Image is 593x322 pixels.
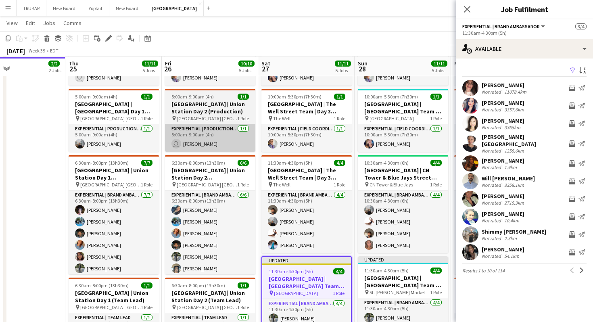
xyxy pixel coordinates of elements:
h3: [GEOGRAPHIC_DATA] | [GEOGRAPHIC_DATA] Team | Day 4 (Brand Ambassadors) [358,274,448,289]
span: 29 [453,64,465,73]
h3: [GEOGRAPHIC_DATA] | [GEOGRAPHIC_DATA] Team | Day 3 (Brand Ambassadors) [262,275,351,290]
app-job-card: 5:00am-9:00am (4h)1/1[GEOGRAPHIC_DATA] | [GEOGRAPHIC_DATA] Day 1 Production) [GEOGRAPHIC_DATA] [G... [69,89,159,152]
h3: [GEOGRAPHIC_DATA] | Union Station Day 1 (Team Lead) [69,289,159,304]
span: 1 Role [141,182,152,188]
app-job-card: 10:00am-5:30pm (7h30m)1/1[GEOGRAPHIC_DATA] | [GEOGRAPHIC_DATA] Team | Day 4 (Team Lead) [GEOGRAPH... [358,89,448,152]
div: 11078.4km [503,89,528,95]
h3: [GEOGRAPHIC_DATA] | [GEOGRAPHIC_DATA] Team | Day 4 (Team Lead) [358,100,448,115]
button: New Board [46,0,82,16]
h3: [GEOGRAPHIC_DATA] | The Well Street Team | Day 3 (Brand Ambassadors) [261,167,352,181]
span: Sun [358,60,367,67]
span: 26 [164,64,171,73]
app-job-card: 11:30am-4:30pm (5h)4/4[GEOGRAPHIC_DATA] | The Well Street Team | Day 3 (Brand Ambassadors) The We... [261,155,352,253]
button: [GEOGRAPHIC_DATA] [145,0,204,16]
a: Edit [23,18,38,28]
span: [GEOGRAPHIC_DATA] [GEOGRAPHIC_DATA] [177,304,237,310]
span: [GEOGRAPHIC_DATA] [GEOGRAPHIC_DATA] [177,182,237,188]
div: Updated [262,257,351,263]
div: Not rated [482,107,503,113]
div: [PERSON_NAME] [482,210,524,217]
div: Not rated [482,124,503,130]
app-job-card: 6:30am-8:00pm (13h30m)6/6[GEOGRAPHIC_DATA] | Union Station Day 2 ([GEOGRAPHIC_DATA] Ambassasdors)... [165,155,255,274]
span: 10/10 [238,61,255,67]
div: Shimmy [PERSON_NAME] [482,228,546,235]
h3: [GEOGRAPHIC_DATA] | [GEOGRAPHIC_DATA] Day 1 Production) [69,100,159,115]
span: [GEOGRAPHIC_DATA] [GEOGRAPHIC_DATA] [80,182,141,188]
div: Not rated [482,253,503,259]
div: 3357.6km [503,107,526,113]
a: Jobs [40,18,58,28]
span: 10:30am-4:30pm (6h) [364,160,409,166]
div: [PERSON_NAME] [482,246,524,253]
div: 1255.6km [503,148,526,154]
h3: [GEOGRAPHIC_DATA] | Union Station Day 5 (Brand Ambassadors) [454,167,545,181]
app-job-card: 4:45am-8:00am (3h15m)1/1[GEOGRAPHIC_DATA] | Union Station Day 5 (Production) [GEOGRAPHIC_DATA] [G... [454,89,545,152]
h3: [GEOGRAPHIC_DATA] | Union Station Day 5 (Team Lead) [454,289,545,304]
span: 6:30am-8:00pm (13h30m) [171,160,225,166]
span: Thu [69,60,79,67]
span: Edit [26,19,35,27]
span: 1/1 [238,282,249,289]
app-job-card: 5:00am-9:00am (4h)1/1[GEOGRAPHIC_DATA] | Union Station Day 2 (Production) [GEOGRAPHIC_DATA] [GEOG... [165,89,255,152]
span: [GEOGRAPHIC_DATA] [274,290,318,296]
app-card-role: Experiential | Brand Ambassador4/410:30am-4:30pm (6h)[PERSON_NAME][PERSON_NAME][PERSON_NAME][PERS... [358,190,448,253]
span: 11:30am-4:30pm (5h) [269,268,313,274]
div: 10.4km [503,217,521,224]
span: 11:30am-4:30pm (5h) [364,268,409,274]
span: 1 Role [334,182,345,188]
span: 1 Role [141,115,152,121]
span: 11/11 [431,61,447,67]
span: 27 [260,64,270,73]
span: 2/2 [48,61,60,67]
div: Updated [358,256,448,263]
span: Results 1 to 10 of 114 [462,268,505,274]
span: 10:00am-5:30pm (7h30m) [364,94,418,100]
h3: [GEOGRAPHIC_DATA] | Union Station Day 2 (Production) [165,100,255,115]
span: St. [PERSON_NAME] Market [370,289,425,295]
span: 1/1 [238,94,249,100]
span: [GEOGRAPHIC_DATA] [GEOGRAPHIC_DATA] [80,115,141,121]
span: 1 Role [237,182,249,188]
span: 6:30am-8:00pm (13h30m) [75,160,129,166]
app-card-role: Experiential | Brand Ambassador6/66:30am-8:00pm (13h30m)[PERSON_NAME][PERSON_NAME][PERSON_NAME][P... [454,190,545,276]
span: 25 [67,64,79,73]
span: 6/6 [238,160,249,166]
div: 1.9km [503,164,518,170]
h3: Job Fulfilment [456,4,593,15]
div: 2 Jobs [49,67,61,73]
span: 1 Role [430,115,442,121]
span: 1/1 [430,94,442,100]
span: 1 Role [430,182,442,188]
app-job-card: 6:30am-8:00pm (13h30m)7/7[GEOGRAPHIC_DATA] | Union Station Day 1 ([GEOGRAPHIC_DATA] Ambassasdors)... [69,155,159,274]
span: 11/11 [142,61,158,67]
span: The Well [273,115,290,121]
span: 1/1 [334,94,345,100]
app-card-role: Experiential | Production Assistant1/15:00am-9:00am (4h)[PERSON_NAME] [69,124,159,152]
span: Fri [165,60,171,67]
span: 1 Role [237,115,249,121]
div: 3358.1km [503,182,526,188]
div: [DATE] [6,47,25,55]
div: Not rated [482,235,503,241]
span: View [6,19,18,27]
button: New Board [109,0,145,16]
h3: [GEOGRAPHIC_DATA] | The Well Street Team | Day 3 (Team Lead) [261,100,352,115]
div: 2715.3km [503,200,526,206]
div: Available [456,39,593,59]
div: [PERSON_NAME] [482,117,524,124]
div: Will [PERSON_NAME] [482,175,535,182]
span: Sat [261,60,270,67]
span: 5:00am-9:00am (4h) [171,94,214,100]
span: 28 [357,64,367,73]
div: Not rated [482,200,503,206]
span: CN Tower & Blue Jays [370,182,413,188]
span: 1 Role [430,289,442,295]
div: Not rated [482,217,503,224]
div: [PERSON_NAME][GEOGRAPHIC_DATA] [482,133,566,148]
span: [GEOGRAPHIC_DATA] [GEOGRAPHIC_DATA] [177,115,237,121]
